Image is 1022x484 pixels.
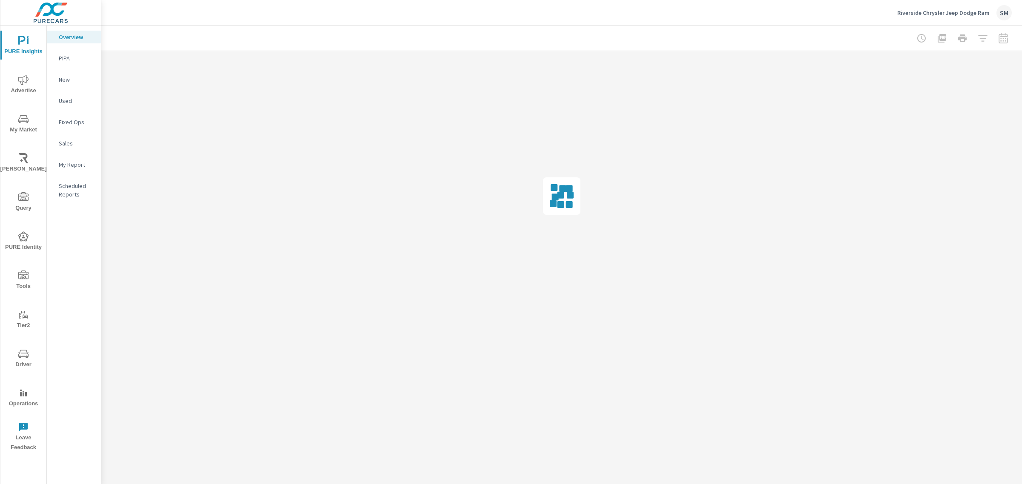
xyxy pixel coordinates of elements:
[3,310,44,330] span: Tier2
[47,73,101,86] div: New
[3,231,44,252] span: PURE Identity
[3,153,44,174] span: [PERSON_NAME]
[47,31,101,43] div: Overview
[47,116,101,128] div: Fixed Ops
[59,33,94,41] p: Overview
[47,52,101,65] div: PIPA
[59,139,94,148] p: Sales
[59,54,94,63] p: PIPA
[59,75,94,84] p: New
[59,160,94,169] p: My Report
[3,270,44,291] span: Tools
[47,179,101,201] div: Scheduled Reports
[3,349,44,370] span: Driver
[59,118,94,126] p: Fixed Ops
[0,26,46,456] div: nav menu
[3,422,44,453] span: Leave Feedback
[3,114,44,135] span: My Market
[3,75,44,96] span: Advertise
[3,36,44,57] span: PURE Insights
[47,94,101,107] div: Used
[47,137,101,150] div: Sales
[3,388,44,409] span: Operations
[3,192,44,213] span: Query
[996,5,1012,20] div: SM
[59,97,94,105] p: Used
[59,182,94,199] p: Scheduled Reports
[47,158,101,171] div: My Report
[897,9,990,17] p: Riverside Chrysler Jeep Dodge Ram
